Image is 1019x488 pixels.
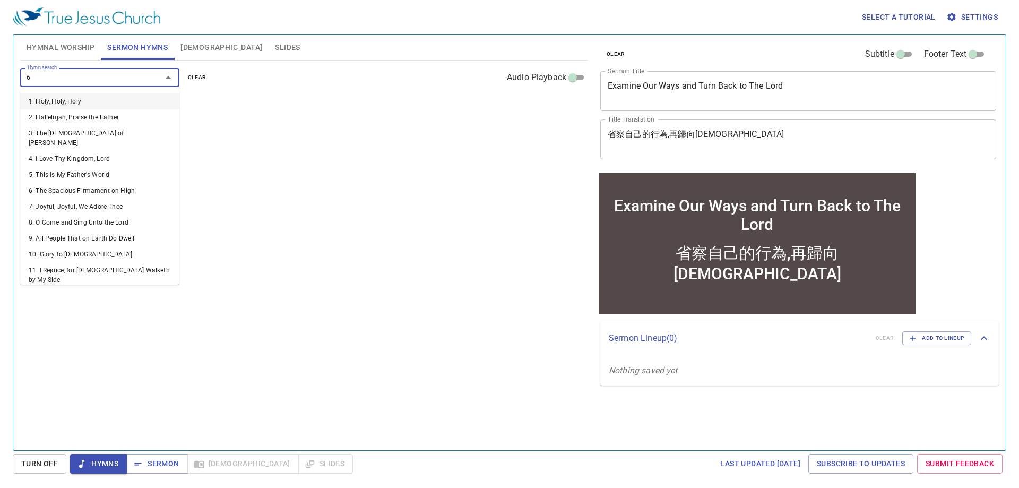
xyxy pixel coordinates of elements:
[865,48,894,61] span: Subtitle
[600,48,632,61] button: clear
[924,48,967,61] span: Footer Text
[817,457,905,470] span: Subscribe to Updates
[21,457,58,470] span: Turn Off
[948,11,998,24] span: Settings
[135,457,179,470] span: Sermon
[20,246,179,262] li: 10. Glory to [DEMOGRAPHIC_DATA]
[600,321,999,356] div: Sermon Lineup(0)clearAdd to Lineup
[275,41,300,54] span: Slides
[20,93,179,109] li: 1. Holy, Holy, Holy
[926,457,994,470] span: Submit Feedback
[20,183,179,199] li: 6. The Spacious Firmament on High
[70,454,127,474] button: Hymns
[20,167,179,183] li: 5. This Is My Father's World
[20,125,179,151] li: 3. The [DEMOGRAPHIC_DATA] of [PERSON_NAME]
[188,73,206,82] span: clear
[716,454,805,474] a: Last updated [DATE]
[20,199,179,215] li: 7. Joyful, Joyful, We Adore Thee
[609,365,678,375] i: Nothing saved yet
[13,7,160,27] img: True Jesus Church
[596,170,918,317] iframe: from-child
[720,457,800,470] span: Last updated [DATE]
[507,71,566,84] span: Audio Playback
[182,71,213,84] button: clear
[944,7,1002,27] button: Settings
[20,262,179,288] li: 11. I Rejoice, for [DEMOGRAPHIC_DATA] Walketh by My Side
[607,49,625,59] span: clear
[27,41,95,54] span: Hymnal Worship
[107,41,168,54] span: Sermon Hymns
[20,230,179,246] li: 9. All People That on Earth Do Dwell
[126,454,187,474] button: Sermon
[862,11,936,24] span: Select a tutorial
[608,81,989,101] textarea: Examine Our Ways and Turn Back to The Lord
[858,7,940,27] button: Select a tutorial
[909,333,964,343] span: Add to Lineup
[902,331,971,345] button: Add to Lineup
[20,151,179,167] li: 4. I Love Thy Kingdom, Lord
[20,109,179,125] li: 2. Hallelujah, Praise the Father
[609,332,867,345] p: Sermon Lineup ( 0 )
[13,454,66,474] button: Turn Off
[79,457,118,470] span: Hymns
[180,41,262,54] span: [DEMOGRAPHIC_DATA]
[161,70,176,85] button: Close
[608,129,989,149] textarea: 省察自己的行為,再歸向[DEMOGRAPHIC_DATA]
[917,454,1003,474] a: Submit Feedback
[20,215,179,230] li: 8. O Come and Sing Unto the Lord
[808,454,913,474] a: Subscribe to Updates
